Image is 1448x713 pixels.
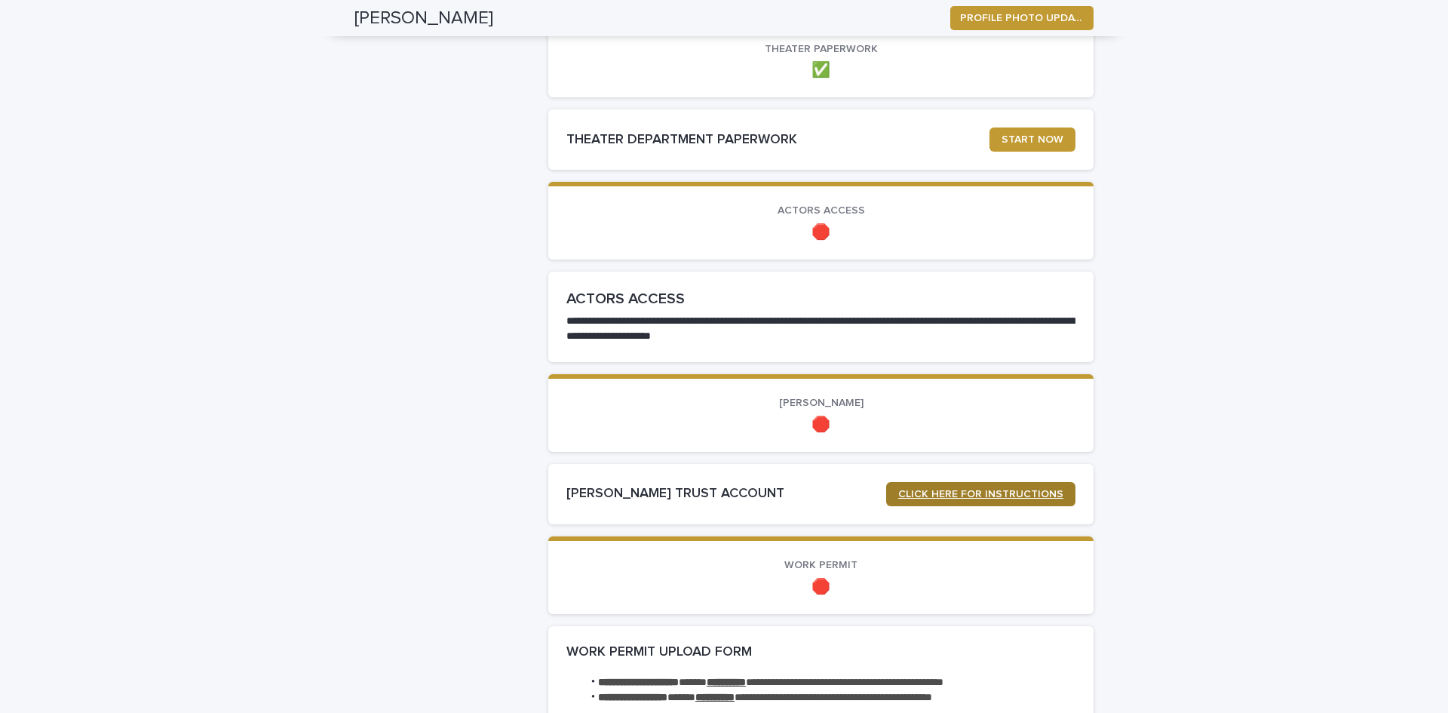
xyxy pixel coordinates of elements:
[779,398,864,408] span: [PERSON_NAME]
[566,486,886,502] h2: [PERSON_NAME] TRUST ACCOUNT
[960,11,1084,26] span: PROFILE PHOTO UPDATE
[886,482,1075,506] a: CLICK HERE FOR INSTRUCTIONS
[354,8,493,29] h2: [PERSON_NAME]
[898,489,1063,499] span: CLICK HERE FOR INSTRUCTIONS
[566,578,1075,596] p: 🛑
[950,6,1094,30] button: PROFILE PHOTO UPDATE
[566,416,1075,434] p: 🛑
[566,290,1075,308] h2: ACTORS ACCESS
[566,644,752,661] h2: WORK PERMIT UPLOAD FORM
[566,223,1075,241] p: 🛑
[566,61,1075,79] p: ✅
[765,44,878,54] span: THEATER PAPERWORK
[989,128,1075,152] a: START NOW
[566,132,989,149] h2: THEATER DEPARTMENT PAPERWORK
[784,560,857,570] span: WORK PERMIT
[778,205,865,216] span: ACTORS ACCESS
[1002,134,1063,145] span: START NOW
